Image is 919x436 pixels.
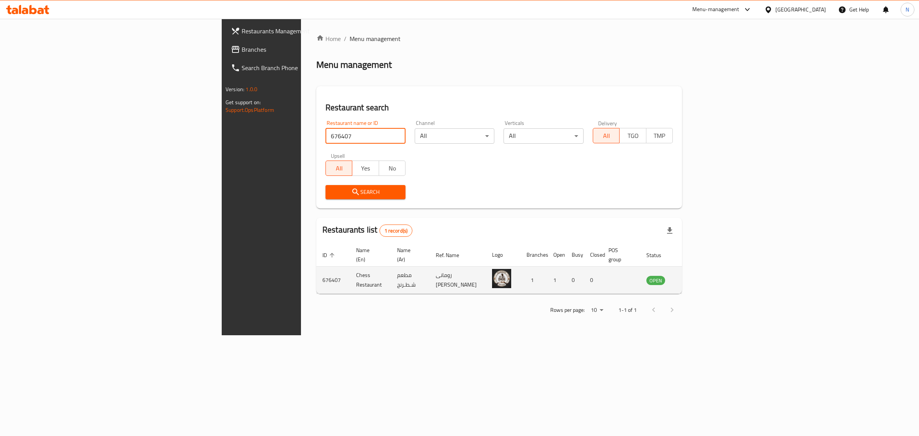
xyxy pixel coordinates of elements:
[325,161,352,176] button: All
[646,251,671,260] span: Status
[547,267,566,294] td: 1
[906,5,909,14] span: N
[520,267,547,294] td: 1
[242,45,369,54] span: Branches
[322,251,337,260] span: ID
[775,5,826,14] div: [GEOGRAPHIC_DATA]
[316,34,682,43] nav: breadcrumb
[436,251,469,260] span: Ref. Name
[379,225,413,237] div: Total records count
[226,84,244,94] span: Version:
[692,5,739,14] div: Menu-management
[397,246,420,264] span: Name (Ar)
[566,267,584,294] td: 0
[608,246,631,264] span: POS group
[623,130,643,141] span: TGO
[584,243,602,267] th: Closed
[598,120,617,126] label: Delivery
[325,185,406,199] button: Search
[226,97,261,107] span: Get support on:
[245,84,257,94] span: 1.0.0
[619,128,646,143] button: TGO
[382,163,402,174] span: No
[520,243,547,267] th: Branches
[352,161,379,176] button: Yes
[325,128,406,144] input: Search for restaurant name or ID..
[225,40,375,59] a: Branches
[550,305,585,315] p: Rows per page:
[504,128,584,144] div: All
[661,221,679,240] div: Export file
[242,63,369,72] span: Search Branch Phone
[226,105,274,115] a: Support.OpsPlatform
[486,243,520,267] th: Logo
[379,161,406,176] button: No
[646,276,665,285] span: OPEN
[430,267,486,294] td: رومانى [PERSON_NAME]
[618,305,637,315] p: 1-1 of 1
[316,243,707,294] table: enhanced table
[380,227,412,234] span: 1 record(s)
[225,59,375,77] a: Search Branch Phone
[680,243,707,267] th: Action
[596,130,616,141] span: All
[325,102,673,113] h2: Restaurant search
[492,269,511,288] img: Chess Restaurant
[322,224,412,237] h2: Restaurants list
[225,22,375,40] a: Restaurants Management
[329,163,349,174] span: All
[415,128,495,144] div: All
[588,305,606,316] div: Rows per page:
[331,153,345,158] label: Upsell
[391,267,430,294] td: مطعم شـطـرنج
[584,267,602,294] td: 0
[566,243,584,267] th: Busy
[646,128,673,143] button: TMP
[356,246,382,264] span: Name (En)
[355,163,376,174] span: Yes
[593,128,620,143] button: All
[649,130,670,141] span: TMP
[332,187,399,197] span: Search
[547,243,566,267] th: Open
[242,26,369,36] span: Restaurants Management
